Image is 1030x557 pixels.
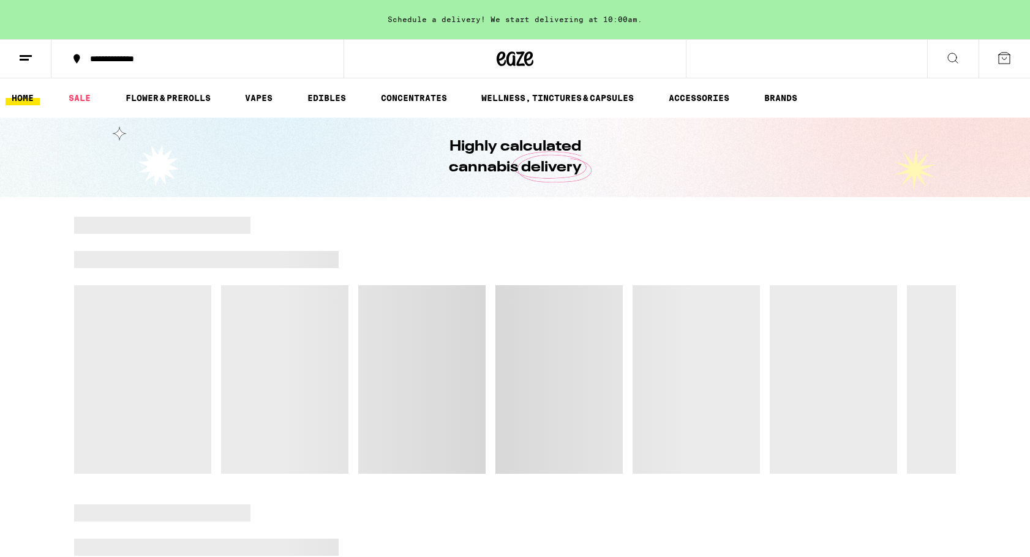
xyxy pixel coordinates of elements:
a: ACCESSORIES [663,91,735,105]
a: HOME [6,91,40,105]
a: WELLNESS, TINCTURES & CAPSULES [475,91,640,105]
h1: Highly calculated cannabis delivery [414,136,616,178]
a: FLOWER & PREROLLS [119,91,217,105]
a: EDIBLES [301,91,352,105]
a: CONCENTRATES [375,91,453,105]
a: VAPES [239,91,279,105]
a: SALE [62,91,97,105]
button: BRANDS [758,91,803,105]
